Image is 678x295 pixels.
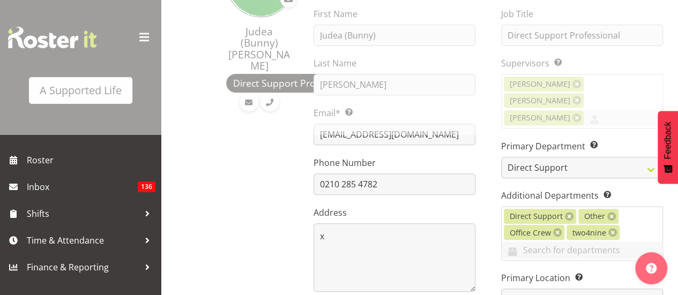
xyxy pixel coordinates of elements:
[27,232,139,248] span: Time & Attendance
[510,210,563,222] span: Direct Support
[27,259,139,275] span: Finance & Reporting
[314,124,475,145] input: Email Address
[502,241,662,258] input: Search for departments
[314,156,475,169] label: Phone Number
[138,181,155,192] span: 136
[572,227,606,239] span: two4nine
[501,271,663,284] label: Primary Location
[27,206,139,222] span: Shifts
[584,210,605,222] span: Other
[663,122,673,159] span: Feedback
[510,227,551,239] span: Office Crew
[27,179,138,195] span: Inbox
[27,152,155,168] span: Roster
[501,189,663,202] label: Additional Departments
[314,206,475,219] label: Address
[501,140,663,153] label: Primary Department
[658,111,678,184] button: Feedback - Show survey
[314,173,475,195] input: Phone Number
[646,263,657,274] img: help-xxl-2.png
